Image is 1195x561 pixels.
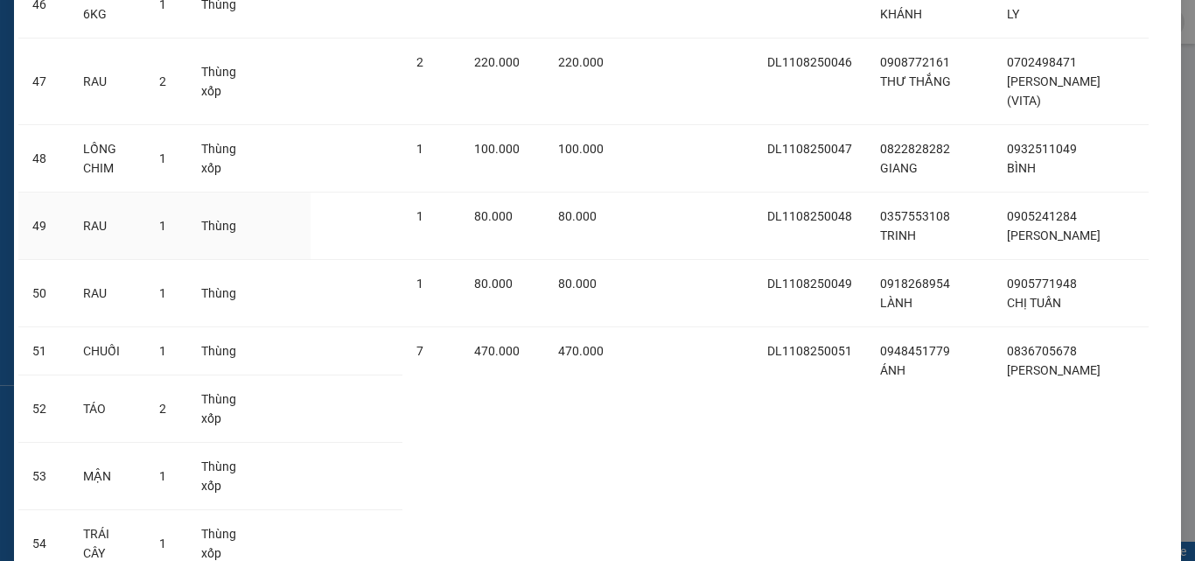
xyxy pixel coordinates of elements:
td: RAU [69,193,145,260]
span: Gửi: [15,15,42,33]
div: [GEOGRAPHIC_DATA] [15,15,192,54]
span: LÀNH [880,296,912,310]
span: 220.000 [474,55,520,69]
span: 470.000 [558,344,604,358]
span: 0905241284 [1007,209,1077,223]
td: Thùng xốp [187,125,252,193]
span: 0822828282 [880,142,950,156]
td: CHUỐI [69,327,145,375]
div: 0822828282 [15,75,192,100]
td: RAU [69,260,145,327]
td: 47 [18,39,69,125]
span: CHỊ TUẤN [1007,296,1061,310]
span: DL1108250049 [767,277,852,291]
span: 470.000 [474,344,520,358]
td: 49 [18,193,69,260]
td: Thùng xốp [187,443,252,510]
span: 0702498471 [1007,55,1077,69]
span: DL1108250051 [767,344,852,358]
span: 2 [159,74,166,88]
span: ÁNH [880,363,905,377]
span: 1 [159,344,166,358]
div: GIANG [15,54,192,75]
td: TÁO [69,375,145,443]
div: 100.000 [13,110,195,131]
span: 2 [159,402,166,416]
span: 80.000 [558,277,597,291]
span: THƯ THẮNG [880,74,951,88]
span: 220.000 [558,55,604,69]
span: BÌNH [1007,161,1036,175]
span: 80.000 [558,209,597,223]
span: 0932511049 [1007,142,1077,156]
span: 80.000 [474,209,513,223]
span: 0908772161 [880,55,950,69]
span: TRINH [880,228,916,242]
span: 80.000 [474,277,513,291]
span: Nhận: [205,15,247,33]
span: 1 [416,277,423,291]
span: DL1108250046 [767,55,852,69]
span: DL1108250047 [767,142,852,156]
td: 51 [18,327,69,375]
td: Thùng [187,260,252,327]
span: 0905771948 [1007,277,1077,291]
span: 100.000 [474,142,520,156]
span: [PERSON_NAME] (VITA) [1007,74,1101,108]
td: MẬN [69,443,145,510]
span: 2 [416,55,423,69]
span: DL1108250048 [767,209,852,223]
span: 1 [159,469,166,483]
span: 1 [159,536,166,550]
div: BÌNH [205,54,382,75]
span: [PERSON_NAME] [1007,363,1101,377]
span: 1 [416,142,423,156]
td: Thùng [187,193,252,260]
span: 0948451779 [880,344,950,358]
td: Thùng xốp [187,375,252,443]
td: 48 [18,125,69,193]
span: 1 [159,151,166,165]
span: 1 [159,219,166,233]
span: 0836705678 [1007,344,1077,358]
span: KHÁNH [880,7,922,21]
span: GIANG [880,161,918,175]
span: 1 [159,286,166,300]
span: LY [1007,7,1019,21]
td: 50 [18,260,69,327]
span: CR : [13,112,40,130]
td: LỒNG CHIM [69,125,145,193]
span: [PERSON_NAME] [1007,228,1101,242]
span: 7 [416,344,423,358]
div: [GEOGRAPHIC_DATA] [205,15,382,54]
td: Thùng xốp [187,39,252,125]
td: 52 [18,375,69,443]
span: 0357553108 [880,209,950,223]
span: 0918268954 [880,277,950,291]
span: 100.000 [558,142,604,156]
div: 0932511049 [205,75,382,100]
td: 53 [18,443,69,510]
span: 1 [416,209,423,223]
td: RAU [69,39,145,125]
td: Thùng [187,327,252,375]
